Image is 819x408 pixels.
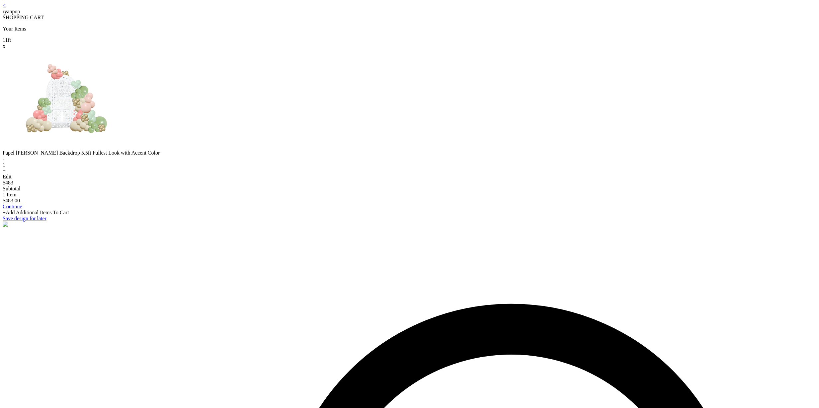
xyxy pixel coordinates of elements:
[3,3,6,8] a: <
[3,180,816,186] div: $483
[3,222,17,228] img: logo
[3,15,816,21] div: SHOPPING CART
[3,150,816,156] div: Papel [PERSON_NAME] Backdrop 5.5ft Fullest Look with Accent Color
[3,49,132,149] img: Design with add-ons
[3,168,816,174] div: +
[3,9,816,15] div: ryanpop
[3,204,22,209] a: Continue
[3,186,816,192] div: Subtotal
[3,37,816,43] div: 11 ft
[3,198,816,204] div: $483.00
[3,210,816,216] div: +Add Additional Items To Cart
[3,26,816,32] p: Your Items
[3,192,816,198] div: 1 Item
[3,43,816,49] div: x
[3,162,816,168] div: 1
[3,216,46,221] a: Save design for later
[3,156,816,162] div: -
[3,174,816,180] div: Edit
